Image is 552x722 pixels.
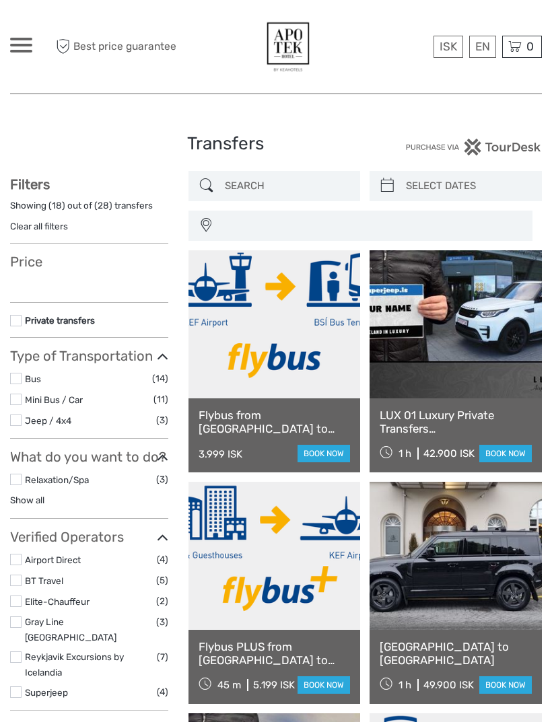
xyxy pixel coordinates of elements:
span: (5) [156,573,168,588]
a: LUX 01 Luxury Private Transfers [GEOGRAPHIC_DATA] To [GEOGRAPHIC_DATA] [380,408,532,436]
a: Clear all filters [10,221,68,231]
a: Bus [25,373,41,384]
div: 49.900 ISK [423,679,474,691]
span: 0 [524,40,536,53]
div: Showing ( ) out of ( ) transfers [10,199,168,220]
a: Relaxation/Spa [25,474,89,485]
strong: Filters [10,176,50,192]
label: 18 [52,199,62,212]
a: Flybus from [GEOGRAPHIC_DATA] to [GEOGRAPHIC_DATA] BSÍ [199,408,351,436]
h3: What do you want to do? [10,449,168,465]
span: (14) [152,371,168,386]
span: (4) [157,552,168,567]
a: Airport Direct [25,554,81,565]
label: 28 [98,199,109,212]
a: Jeep / 4x4 [25,415,71,426]
span: Best price guarantee [53,36,176,58]
a: Elite-Chauffeur [25,596,90,607]
div: 5.199 ISK [253,679,295,691]
a: BT Travel [25,575,63,586]
img: 77-9d1c84b2-efce-47e2-937f-6c1b6e9e5575_logo_big.jpg [255,13,321,80]
input: SEARCH [219,174,354,198]
a: [GEOGRAPHIC_DATA] to [GEOGRAPHIC_DATA] [380,640,532,667]
a: book now [479,676,532,694]
span: 45 m [217,679,241,691]
h3: Type of Transportation [10,348,168,364]
h3: Price [10,254,168,270]
a: Show all [10,495,44,505]
span: (2) [156,593,168,609]
span: 1 h [399,679,411,691]
span: (3) [156,472,168,487]
h3: Verified Operators [10,529,168,545]
span: (7) [157,649,168,665]
a: book now [298,445,350,462]
h1: Transfers [187,133,364,155]
img: PurchaseViaTourDesk.png [405,139,542,155]
a: Private transfers [25,315,95,326]
span: (3) [156,614,168,630]
input: SELECT DATES [401,174,535,198]
a: book now [298,676,350,694]
a: Gray Line [GEOGRAPHIC_DATA] [25,616,116,643]
span: ISK [440,40,457,53]
a: Flybus PLUS from [GEOGRAPHIC_DATA] to [GEOGRAPHIC_DATA] [199,640,351,667]
div: 3.999 ISK [199,448,242,460]
span: (4) [157,684,168,700]
div: 42.900 ISK [423,447,475,460]
a: book now [479,445,532,462]
div: EN [469,36,496,58]
span: 1 h [399,447,411,460]
span: (11) [153,392,168,407]
a: Mini Bus / Car [25,394,83,405]
a: Superjeep [25,687,68,698]
span: (3) [156,412,168,428]
a: Reykjavik Excursions by Icelandia [25,651,124,678]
